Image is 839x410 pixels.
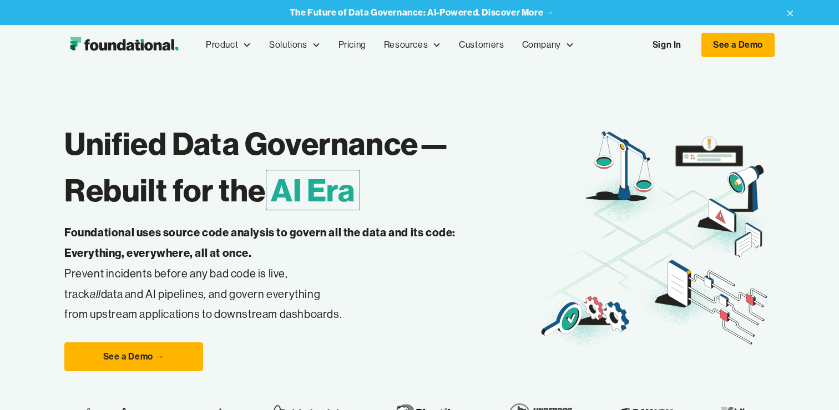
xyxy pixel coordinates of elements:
[90,287,101,301] em: all
[64,222,491,325] p: Prevent incidents before any bad code is live, track data and AI pipelines, and govern everything...
[64,342,203,371] a: See a Demo →
[266,170,360,210] span: AI Era
[64,225,456,260] strong: Foundational uses source code analysis to govern all the data and its code: Everything, everywher...
[330,27,375,63] a: Pricing
[450,27,513,63] a: Customers
[375,27,450,63] div: Resources
[384,38,428,52] div: Resources
[513,27,583,63] div: Company
[639,281,839,410] iframe: Chat Widget
[64,34,184,56] img: Foundational Logo
[206,38,238,52] div: Product
[522,38,561,52] div: Company
[701,33,775,57] a: See a Demo
[64,120,538,214] h1: Unified Data Governance— Rebuilt for the
[269,38,307,52] div: Solutions
[64,34,184,56] a: home
[197,27,260,63] div: Product
[641,33,693,57] a: Sign In
[290,7,554,18] a: The Future of Data Governance: AI-Powered. Discover More →
[260,27,329,63] div: Solutions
